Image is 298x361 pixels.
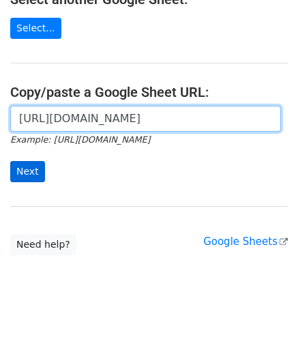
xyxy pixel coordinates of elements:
a: Google Sheets [203,235,288,248]
input: Paste your Google Sheet URL here [10,106,281,132]
a: Select... [10,18,61,39]
a: Need help? [10,234,76,255]
input: Next [10,161,45,182]
small: Example: [URL][DOMAIN_NAME] [10,134,150,145]
h4: Copy/paste a Google Sheet URL: [10,84,288,100]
